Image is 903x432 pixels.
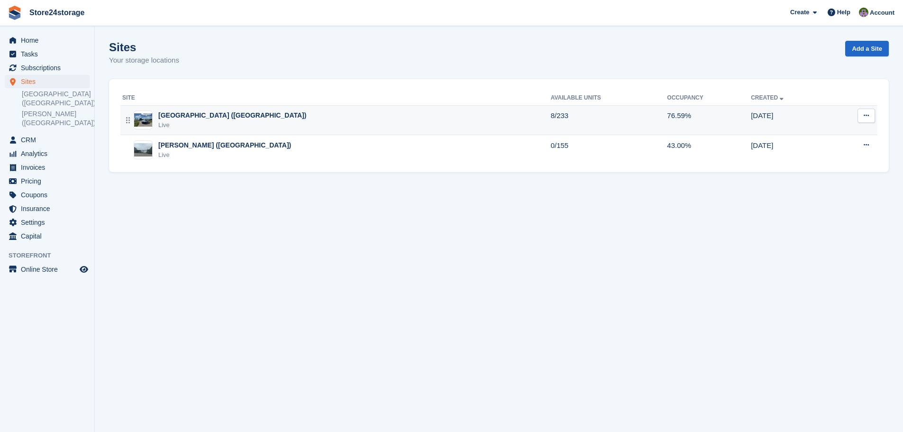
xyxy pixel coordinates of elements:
a: menu [5,230,90,243]
td: 0/155 [551,135,667,165]
span: Invoices [21,161,78,174]
td: 8/233 [551,105,667,135]
span: Analytics [21,147,78,160]
span: Home [21,34,78,47]
a: menu [5,263,90,276]
img: Image of Warley Brentwood (Essex) site [134,143,152,157]
span: Create [790,8,809,17]
span: Sites [21,75,78,88]
span: Tasks [21,47,78,61]
a: Store24storage [26,5,89,20]
a: Created [751,94,785,101]
a: Add a Site [845,41,889,56]
a: menu [5,202,90,215]
span: Coupons [21,188,78,202]
a: menu [5,75,90,88]
a: menu [5,161,90,174]
span: Pricing [21,175,78,188]
a: menu [5,216,90,229]
a: menu [5,147,90,160]
img: Image of Manston Airport (Kent) site [134,113,152,127]
a: [PERSON_NAME] ([GEOGRAPHIC_DATA]) [22,110,90,128]
span: CRM [21,133,78,147]
span: Help [837,8,850,17]
th: Available Units [551,91,667,106]
span: Account [870,8,894,18]
span: Insurance [21,202,78,215]
span: Capital [21,230,78,243]
a: [GEOGRAPHIC_DATA] ([GEOGRAPHIC_DATA]) [22,90,90,108]
th: Occupancy [667,91,751,106]
p: Your storage locations [109,55,179,66]
span: Online Store [21,263,78,276]
td: 76.59% [667,105,751,135]
a: menu [5,133,90,147]
span: Subscriptions [21,61,78,74]
div: [PERSON_NAME] ([GEOGRAPHIC_DATA]) [158,140,291,150]
td: 43.00% [667,135,751,165]
div: [GEOGRAPHIC_DATA] ([GEOGRAPHIC_DATA]) [158,110,306,120]
td: [DATE] [751,135,831,165]
a: menu [5,61,90,74]
span: Settings [21,216,78,229]
td: [DATE] [751,105,831,135]
a: menu [5,34,90,47]
a: menu [5,175,90,188]
a: menu [5,47,90,61]
div: Live [158,120,306,130]
div: Live [158,150,291,160]
th: Site [120,91,551,106]
img: Jane Welch [859,8,868,17]
span: Storefront [9,251,94,260]
a: Preview store [78,264,90,275]
img: stora-icon-8386f47178a22dfd0bd8f6a31ec36ba5ce8667c1dd55bd0f319d3a0aa187defe.svg [8,6,22,20]
h1: Sites [109,41,179,54]
a: menu [5,188,90,202]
